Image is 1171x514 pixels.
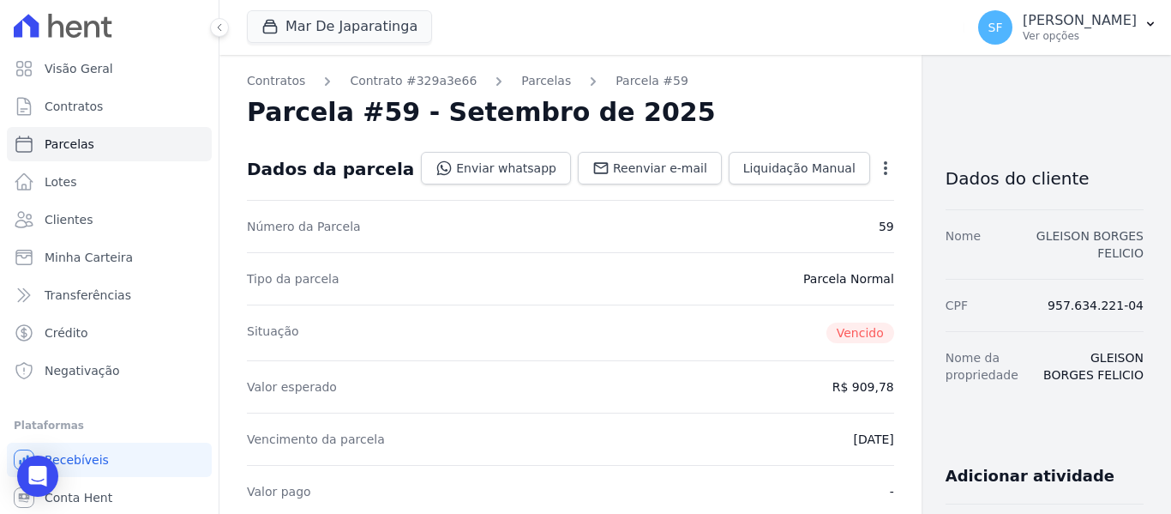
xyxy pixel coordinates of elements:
[247,159,414,179] div: Dados da parcela
[45,249,133,266] span: Minha Carteira
[578,152,722,184] a: Reenviar e-mail
[247,72,305,90] a: Contratos
[826,323,894,343] span: Vencido
[946,466,1114,487] h3: Adicionar atividade
[7,354,212,388] a: Negativação
[729,152,870,184] a: Liquidação Manual
[7,127,212,161] a: Parcelas
[853,431,893,448] dd: [DATE]
[45,136,94,153] span: Parcelas
[7,443,212,477] a: Recebíveis
[45,98,103,115] span: Contratos
[7,203,212,237] a: Clientes
[247,10,432,43] button: Mar De Japaratinga
[45,362,120,379] span: Negativação
[45,451,109,469] span: Recebíveis
[421,152,571,184] a: Enviar whatsapp
[45,173,77,190] span: Lotes
[7,240,212,275] a: Minha Carteira
[247,378,337,396] dt: Valor esperado
[946,168,1144,189] h3: Dados do cliente
[832,378,894,396] dd: R$ 909,78
[1023,12,1137,29] p: [PERSON_NAME]
[946,227,981,262] dt: Nome
[45,324,88,342] span: Crédito
[7,165,212,199] a: Lotes
[7,316,212,350] a: Crédito
[521,72,571,90] a: Parcelas
[890,483,894,500] dd: -
[45,211,93,228] span: Clientes
[1043,349,1144,384] dd: GLEISON BORGES FELICIO
[7,278,212,312] a: Transferências
[616,72,688,90] a: Parcela #59
[350,72,477,90] a: Contrato #329a3e66
[247,483,311,500] dt: Valor pago
[1048,297,1144,314] dd: 957.634.221-04
[17,456,58,497] div: Open Intercom Messenger
[946,349,1030,384] dt: Nome da propriedade
[247,97,716,128] h2: Parcela #59 - Setembro de 2025
[988,21,1003,33] span: SF
[946,297,968,314] dt: CPF
[743,160,856,177] span: Liquidação Manual
[879,218,894,235] dd: 59
[7,51,212,86] a: Visão Geral
[14,415,205,436] div: Plataformas
[247,431,385,448] dt: Vencimento da parcela
[45,60,113,77] span: Visão Geral
[964,3,1171,51] button: SF [PERSON_NAME] Ver opções
[45,489,112,506] span: Conta Hent
[613,160,707,177] span: Reenviar e-mail
[247,72,894,90] nav: Breadcrumb
[803,270,894,287] dd: Parcela Normal
[7,89,212,124] a: Contratos
[1036,229,1144,260] a: GLEISON BORGES FELICIO
[247,218,361,235] dt: Número da Parcela
[247,323,299,343] dt: Situação
[1023,29,1137,43] p: Ver opções
[247,270,339,287] dt: Tipo da parcela
[45,287,131,304] span: Transferências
